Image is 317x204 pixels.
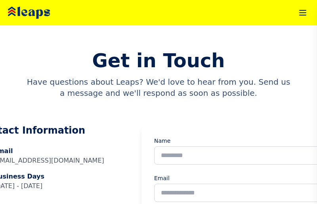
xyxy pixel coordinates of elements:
[25,76,292,99] p: Have questions about Leaps? We'd love to hear from you. Send us a message and we'll respond as so...
[6,1,74,24] img: Leaps Logo
[10,51,307,70] h1: Get in Touch
[295,5,311,21] button: Toggle menu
